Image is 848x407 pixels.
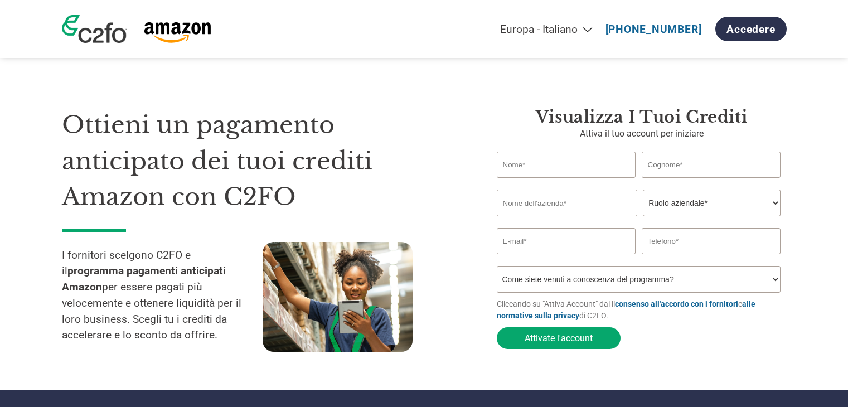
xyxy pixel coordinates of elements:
[263,242,413,352] img: supply chain worker
[62,15,127,43] img: c2fo logo
[642,228,781,254] input: Telefono*
[497,127,787,140] p: Attiva il tuo account per iniziare
[642,152,781,178] input: Cognome*
[643,190,781,216] select: Title/Role
[497,228,636,254] input: Invalid Email format
[605,23,702,36] a: [PHONE_NUMBER]
[497,152,636,178] input: Nome*
[497,217,781,224] div: Invalid company name or company name is too long
[642,255,781,261] div: Inavlid Phone Number
[497,298,787,322] p: Cliccando su "Attiva Account" dai il e di C2FO.
[62,264,226,293] strong: programma pagamenti anticipati Amazon
[497,327,621,349] button: Attivate l'account
[615,299,738,308] a: consenso all'accordo con i fornitori
[497,255,636,261] div: Inavlid Email Address
[497,179,636,185] div: Invalid first name or first name is too long
[715,17,786,41] a: Accedere
[62,107,463,215] h1: Ottieni un pagamento anticipato dei tuoi crediti Amazon con C2FO
[144,22,211,43] img: Amazon
[62,248,263,344] p: I fornitori scelgono C2FO e il per essere pagati più velocemente e ottenere liquidità per il loro...
[497,107,787,127] h3: Visualizza i tuoi crediti
[642,179,781,185] div: Invalid last name or last name is too long
[497,190,637,216] input: Nome dell'azienda*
